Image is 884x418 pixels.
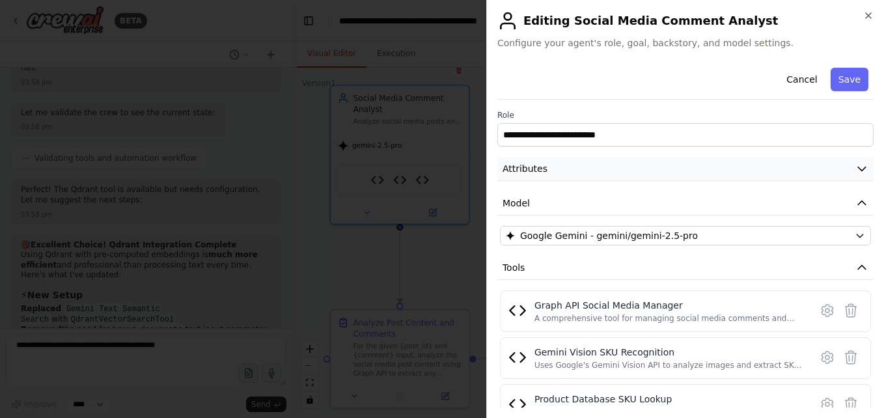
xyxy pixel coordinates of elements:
[816,299,839,322] button: Configure tool
[816,346,839,369] button: Configure tool
[508,348,527,367] img: Gemini Vision SKU Recognition
[497,191,874,216] button: Model
[816,393,839,416] button: Configure tool
[497,36,874,49] span: Configure your agent's role, goal, backstory, and model settings.
[508,395,527,413] img: Product Database SKU Lookup
[534,407,803,417] div: Looks up product information from a mock database using SKU codes and returns structured product ...
[503,261,525,274] span: Tools
[497,256,874,280] button: Tools
[534,313,803,324] div: A comprehensive tool for managing social media comments and posts using Facebook/Instagram Graph ...
[503,162,547,175] span: Attributes
[497,10,874,31] h2: Editing Social Media Comment Analyst
[534,299,803,312] div: Graph API Social Media Manager
[839,393,863,416] button: Delete tool
[497,157,874,181] button: Attributes
[534,393,803,406] div: Product Database SKU Lookup
[534,346,803,359] div: Gemini Vision SKU Recognition
[779,68,825,91] button: Cancel
[500,226,871,245] button: Google Gemini - gemini/gemini-2.5-pro
[508,301,527,320] img: Graph API Social Media Manager
[534,360,803,370] div: Uses Google's Gemini Vision API to analyze images and extract SKU codes/product codes with confid...
[831,68,868,91] button: Save
[839,346,863,369] button: Delete tool
[839,299,863,322] button: Delete tool
[497,110,874,120] label: Role
[503,197,530,210] span: Model
[520,229,698,242] span: Google Gemini - gemini/gemini-2.5-pro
